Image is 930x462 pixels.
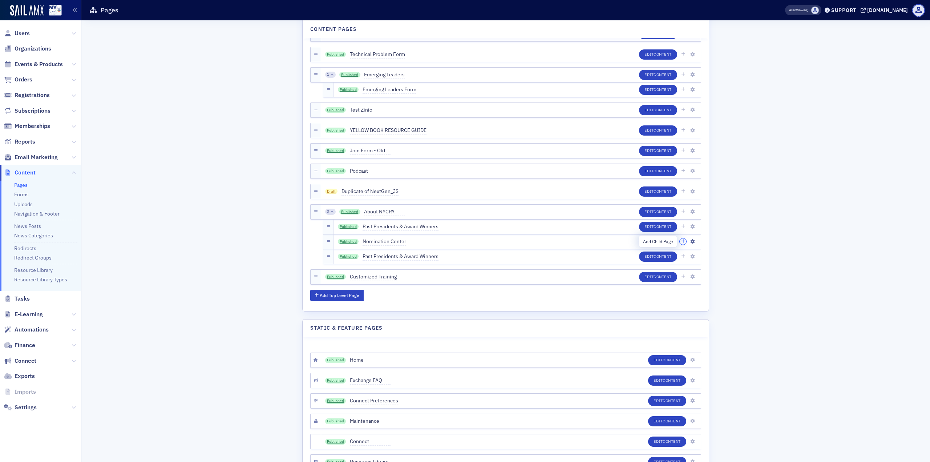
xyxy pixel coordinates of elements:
span: Users [15,29,30,37]
button: EditContent [639,207,677,217]
span: Content [654,274,672,279]
img: SailAMX [10,5,44,17]
button: EditContent [648,375,686,386]
span: Elizabeth Gurvits [811,7,819,14]
div: Support [831,7,856,13]
a: Settings [4,403,37,411]
a: News Categories [14,232,53,239]
a: Published [325,418,346,424]
span: About NYCPA [364,208,405,216]
button: EditContent [639,272,677,282]
span: Draft [325,189,338,194]
span: YELLOW BOOK RESOURCE GUIDE [350,126,426,134]
button: EditContent [639,125,677,136]
h4: Content Pages [310,25,357,33]
span: Content [663,439,681,444]
span: Emerging Leaders [364,71,405,79]
a: Content [4,169,36,177]
a: Imports [4,388,36,396]
span: Memberships [15,122,50,130]
button: EditContent [639,166,677,176]
a: Navigation & Footer [14,210,60,217]
button: EditContent [648,355,686,365]
a: Organizations [4,45,51,53]
button: EditContent [648,416,686,426]
button: EditContent [639,70,677,80]
a: Published [338,254,359,260]
span: Content [654,72,672,77]
span: Maintenance [350,417,391,425]
span: Technical Problem Form [350,51,405,59]
span: Customized Training [350,273,397,281]
a: Redirect Groups [14,254,52,261]
span: Tasks [15,295,30,303]
span: Profile [912,4,925,17]
span: Events & Products [15,60,63,68]
span: Settings [15,403,37,411]
span: Connect Preferences [350,397,398,405]
button: Add Top Level Page [310,290,364,301]
a: Published [325,128,346,133]
span: Exports [15,372,35,380]
span: E-Learning [15,310,43,318]
a: Users [4,29,30,37]
button: EditContent [639,222,677,232]
span: Content [663,398,681,403]
button: EditContent [639,85,677,95]
a: Registrations [4,91,50,99]
button: EditContent [639,186,677,197]
a: Published [325,274,346,280]
span: Content [654,107,672,112]
span: Registrations [15,91,50,99]
a: Email Marketing [4,153,58,161]
div: [DOMAIN_NAME] [867,7,908,13]
span: Content [663,357,681,362]
span: Organizations [15,45,51,53]
button: [DOMAIN_NAME] [861,8,910,13]
span: Content [654,148,672,153]
span: Join Form - Old [350,147,391,155]
button: EditContent [639,105,677,115]
span: Connect [350,438,391,446]
button: EditContent [639,146,677,156]
a: Published [325,148,346,154]
a: Reports [4,138,35,146]
a: Resource Library [14,267,53,273]
span: Exchange FAQ [350,377,391,385]
a: Redirects [14,245,36,252]
button: EditContent [639,252,677,262]
span: Reports [15,138,35,146]
button: EditContent [648,396,686,406]
a: Published [325,439,346,445]
span: Orders [15,76,32,84]
a: Exports [4,372,35,380]
span: Duplicate of NextGen_JS [341,188,399,196]
span: Content [654,168,672,173]
span: Emerging Leaders Form [363,86,416,94]
span: Content [654,52,672,57]
a: Published [338,239,359,245]
span: 1 [327,72,329,77]
a: Automations [4,326,49,334]
a: Published [338,87,359,93]
a: Connect [4,357,36,365]
span: Content [15,169,36,177]
span: Finance [15,341,35,349]
span: Home [350,356,391,364]
a: Published [339,72,360,78]
a: Published [339,209,360,215]
span: Content [654,239,672,244]
a: News Posts [14,223,41,229]
span: Content [654,189,672,194]
a: Orders [4,76,32,84]
a: Published [325,357,346,363]
a: Forms [14,191,29,198]
div: Also [789,8,796,12]
a: Published [338,224,359,230]
button: EditContent [639,49,677,60]
span: Viewing [789,8,808,13]
span: Podcast [350,167,391,175]
a: Events & Products [4,60,63,68]
img: SailAMX [49,5,62,16]
span: Connect [15,357,36,365]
